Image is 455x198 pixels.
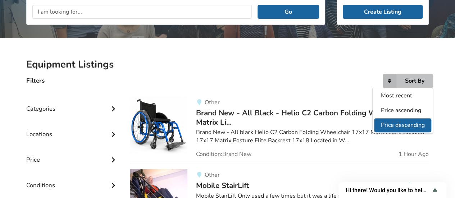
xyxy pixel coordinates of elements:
div: Categories [26,91,118,116]
div: Sort By [405,78,424,84]
h2: Equipment Listings [26,58,429,71]
span: Condition: Brand New [196,151,251,157]
h4: Filters [26,77,45,85]
button: Go [258,5,319,19]
div: Brand New - All black Helio C2 Carbon Folding Wheelchair 17x17 Matrix Libra Cushion 17x17 Matrix ... [196,128,429,145]
div: Conditions [26,167,118,193]
span: Mobile StairLift [196,180,249,190]
span: Price descending [381,121,425,129]
div: Price [26,142,118,167]
a: mobility-brand new - all black - helio c2 carbon folding wheelchair & matrix libra cushion & matr... [130,96,429,163]
span: Other [204,98,219,106]
span: Hi there! Would you like to help us improve AssistList? [346,187,431,194]
a: Create Listing [343,5,423,19]
span: Other [204,171,219,179]
button: Show survey - Hi there! Would you like to help us improve AssistList? [346,186,439,194]
span: Most recent [381,92,412,100]
span: 1 Hour Ago [399,151,429,157]
img: mobility-brand new - all black - helio c2 carbon folding wheelchair & matrix libra cushion & matr... [130,96,187,154]
h3: $1800 [407,181,429,190]
div: Locations [26,116,118,142]
input: I am looking for... [32,5,252,19]
span: Price ascending [381,106,421,114]
span: Brand New - All Black - Helio C2 Carbon Folding Wheelchair & Matrix Li... [196,108,416,127]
